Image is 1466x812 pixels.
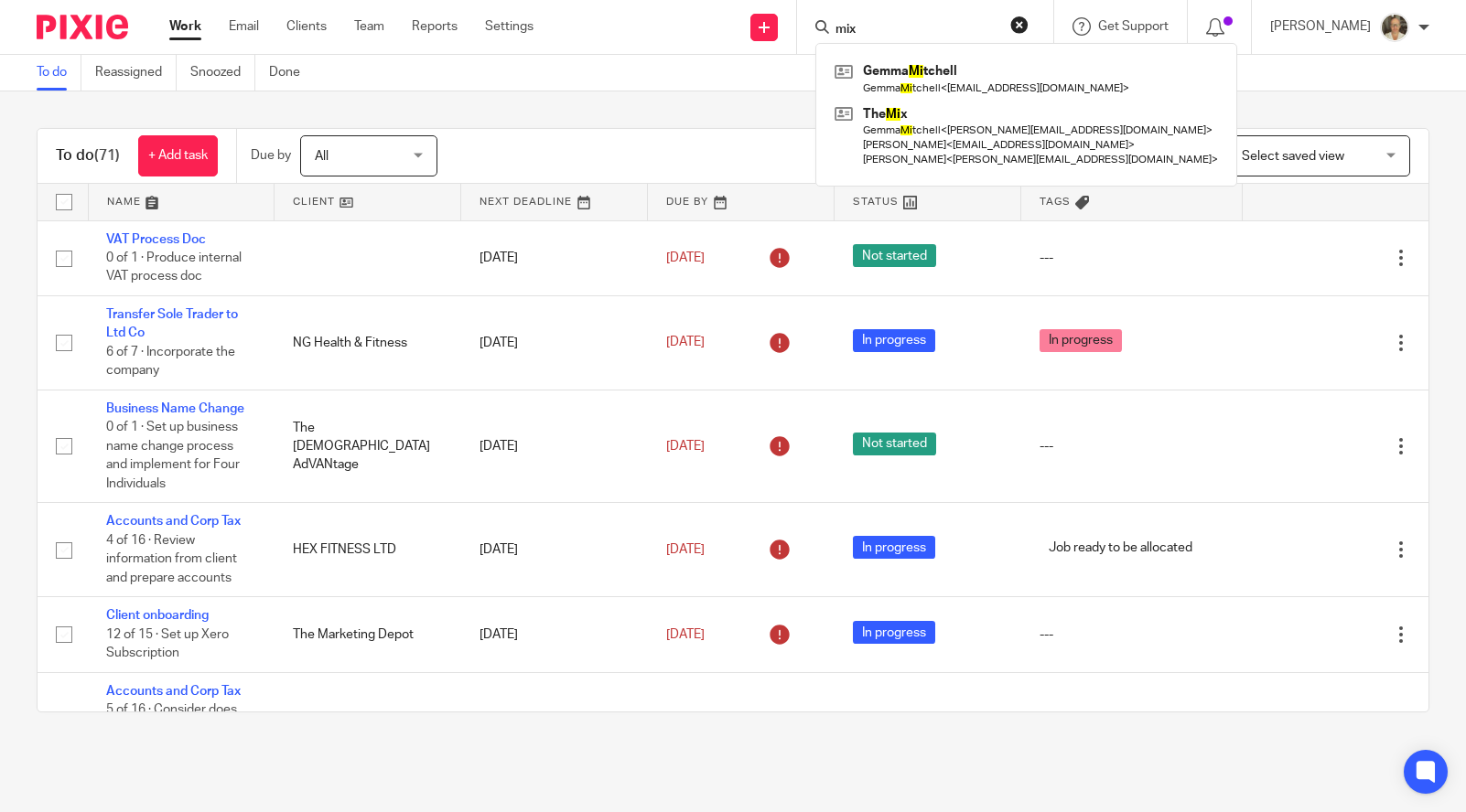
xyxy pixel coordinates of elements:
[106,251,242,283] span: 0 of 1 · Produce internal VAT process doc
[1098,20,1169,33] span: Get Support
[461,295,648,390] td: [DATE]
[1010,16,1029,34] button: Clear
[853,329,935,352] span: In progress
[169,17,201,36] a: Work
[1040,197,1071,207] span: Tags
[354,17,384,36] a: Team
[286,17,327,36] a: Clients
[275,390,461,503] td: The [DEMOGRAPHIC_DATA] AdVANtage
[229,17,259,36] a: Email
[1380,13,1409,42] img: Pete%20with%20glasses.jpg
[315,150,329,163] span: All
[412,17,458,36] a: Reports
[1040,437,1224,455] div: ---
[106,421,240,490] span: 0 of 1 · Set up business name change process and implement for Four Individuals
[461,503,648,597] td: [DATE]
[1040,536,1202,559] span: Job ready to be allocated
[106,402,244,415] a: Business Name Change
[485,17,534,36] a: Settings
[666,440,705,453] span: [DATE]
[106,308,238,339] a: Transfer Sole Trader to Ltd Co
[1242,150,1344,163] span: Select saved view
[37,15,128,39] img: Pixie
[461,597,648,672] td: [DATE]
[1040,329,1122,352] span: In progress
[106,515,241,528] a: Accounts and Corp Tax
[56,146,120,166] h1: To do
[853,536,935,559] span: In progress
[275,597,461,672] td: The Marketing Depot
[275,503,461,597] td: HEX FITNESS LTD
[666,251,705,264] span: [DATE]
[275,672,461,785] td: Octo Media
[106,346,235,378] span: 6 of 7 · Incorporate the company
[106,609,209,622] a: Client onboarding
[275,295,461,390] td: NG Health & Fitness
[95,55,177,91] a: Reassigned
[106,703,237,773] span: 5 of 16 · Consider does the client have any potential funding requirements
[853,244,936,267] span: Not started
[461,220,648,295] td: [DATE]
[853,433,936,455] span: Not started
[190,55,255,91] a: Snoozed
[138,135,218,176] a: + Add task
[251,146,291,165] p: Due by
[461,390,648,503] td: [DATE]
[1040,249,1224,267] div: ---
[1270,17,1371,36] p: [PERSON_NAME]
[94,148,120,163] span: (71)
[461,672,648,785] td: [DATE]
[834,22,998,38] input: Search
[106,628,229,660] span: 12 of 15 · Set up Xero Subscription
[1040,625,1224,644] div: ---
[853,621,935,644] span: In progress
[106,534,237,584] span: 4 of 16 · Review information from client and prepare accounts
[666,337,705,349] span: [DATE]
[666,543,705,556] span: [DATE]
[106,233,206,246] a: VAT Process Doc
[269,55,314,91] a: Done
[106,685,241,698] a: Accounts and Corp Tax
[666,628,705,641] span: [DATE]
[37,55,81,91] a: To do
